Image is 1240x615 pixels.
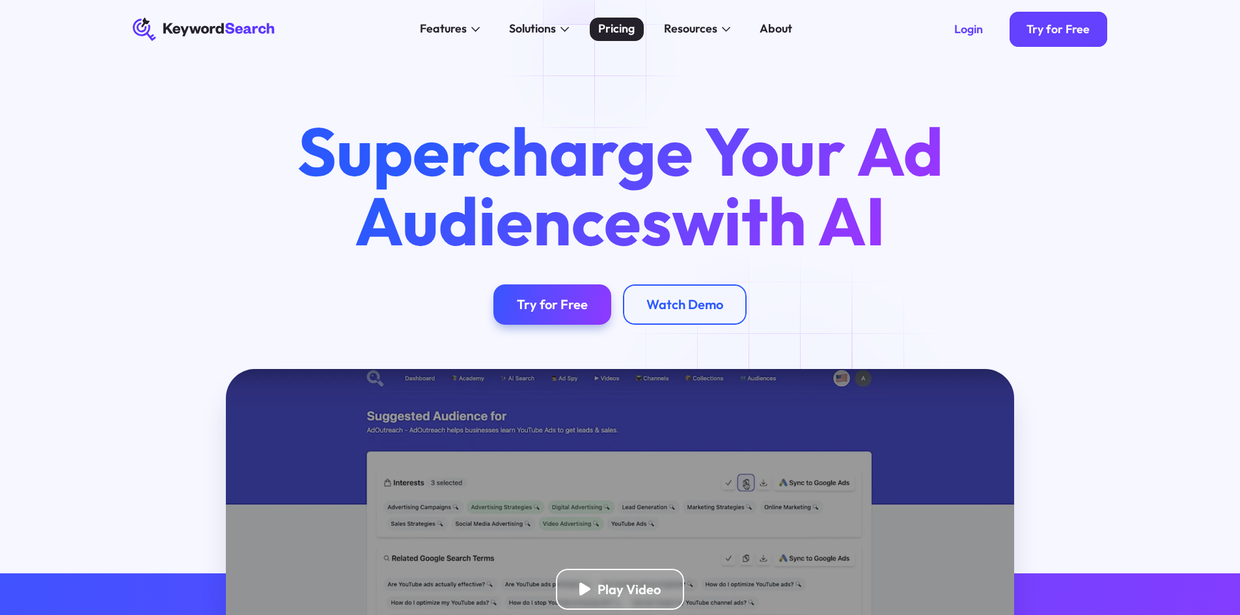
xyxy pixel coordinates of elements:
div: Watch Demo [646,296,723,312]
div: Play Video [598,581,661,597]
h1: Supercharge Your Ad Audiences [269,116,970,254]
div: Resources [664,20,717,38]
div: Features [420,20,467,38]
div: Solutions [509,20,556,38]
span: with AI [672,178,885,263]
a: Try for Free [1010,12,1108,47]
div: Pricing [598,20,635,38]
a: Login [937,12,1000,47]
a: Try for Free [493,284,611,325]
a: Pricing [590,18,644,41]
div: Login [954,22,983,36]
div: Try for Free [1026,22,1090,36]
div: About [760,20,792,38]
a: About [751,18,801,41]
div: Try for Free [517,296,588,312]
